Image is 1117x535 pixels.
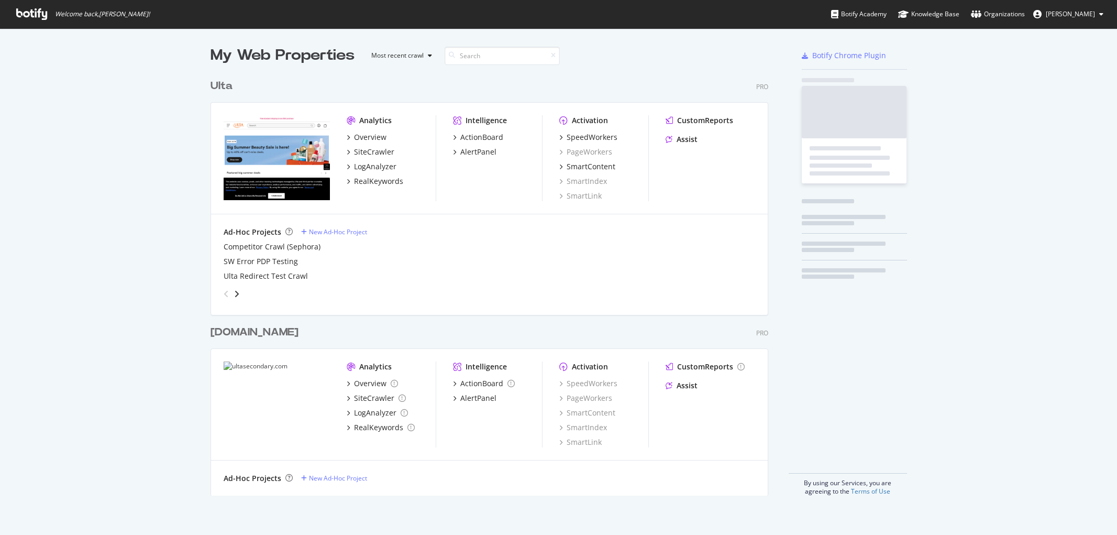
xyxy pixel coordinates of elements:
[559,437,602,447] a: SmartLink
[347,147,394,157] a: SiteCrawler
[971,9,1025,19] div: Organizations
[559,147,612,157] a: PageWorkers
[224,473,281,484] div: Ad-Hoc Projects
[445,47,560,65] input: Search
[233,289,240,299] div: angle-right
[789,473,907,496] div: By using our Services, you are agreeing to the
[559,176,607,187] a: SmartIndex
[466,115,507,126] div: Intelligence
[371,52,424,59] div: Most recent crawl
[1046,9,1095,18] span: Dan Sgammato
[224,362,330,447] img: ultasecondary.com
[677,134,698,145] div: Assist
[677,115,733,126] div: CustomReports
[309,227,367,236] div: New Ad-Hoc Project
[567,132,617,143] div: SpeedWorkers
[347,422,415,433] a: RealKeywords
[559,132,617,143] a: SpeedWorkers
[211,45,355,66] div: My Web Properties
[354,161,396,172] div: LogAnalyzer
[666,134,698,145] a: Assist
[666,362,745,372] a: CustomReports
[460,147,496,157] div: AlertPanel
[347,408,408,418] a: LogAnalyzer
[347,132,386,143] a: Overview
[219,286,233,302] div: angle-left
[211,325,303,340] a: [DOMAIN_NAME]
[363,47,436,64] button: Most recent crawl
[211,66,777,496] div: grid
[572,115,608,126] div: Activation
[559,393,612,403] a: PageWorkers
[802,50,886,61] a: Botify Chrome Plugin
[354,422,403,433] div: RealKeywords
[354,132,386,143] div: Overview
[224,271,308,281] a: Ulta Redirect Test Crawl
[354,147,394,157] div: SiteCrawler
[559,408,615,418] a: SmartContent
[559,378,617,389] a: SpeedWorkers
[756,82,768,91] div: Pro
[347,176,403,187] a: RealKeywords
[460,132,503,143] div: ActionBoard
[211,325,298,340] div: [DOMAIN_NAME]
[224,115,330,200] img: www.ulta.com
[354,378,386,389] div: Overview
[460,393,496,403] div: AlertPanel
[466,362,507,372] div: Intelligence
[572,362,608,372] div: Activation
[55,10,150,18] span: Welcome back, [PERSON_NAME] !
[453,378,515,389] a: ActionBoard
[1025,6,1112,23] button: [PERSON_NAME]
[347,378,398,389] a: Overview
[851,487,890,496] a: Terms of Use
[354,176,403,187] div: RealKeywords
[677,362,733,372] div: CustomReports
[359,362,392,372] div: Analytics
[347,393,406,403] a: SiteCrawler
[211,79,233,94] div: Ulta
[211,79,237,94] a: Ulta
[460,378,503,389] div: ActionBoard
[359,115,392,126] div: Analytics
[453,393,496,403] a: AlertPanel
[309,474,367,483] div: New Ad-Hoc Project
[301,474,367,483] a: New Ad-Hoc Project
[453,132,503,143] a: ActionBoard
[812,50,886,61] div: Botify Chrome Plugin
[354,408,396,418] div: LogAnalyzer
[301,227,367,236] a: New Ad-Hoc Project
[347,161,396,172] a: LogAnalyzer
[354,393,394,403] div: SiteCrawler
[224,227,281,237] div: Ad-Hoc Projects
[224,256,298,267] a: SW Error PDP Testing
[559,161,615,172] a: SmartContent
[567,161,615,172] div: SmartContent
[898,9,959,19] div: Knowledge Base
[831,9,887,19] div: Botify Academy
[666,380,698,391] a: Assist
[453,147,496,157] a: AlertPanel
[666,115,733,126] a: CustomReports
[559,422,607,433] a: SmartIndex
[224,242,320,252] a: Competitor Crawl (Sephora)
[559,191,602,201] a: SmartLink
[677,380,698,391] div: Assist
[756,329,768,337] div: Pro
